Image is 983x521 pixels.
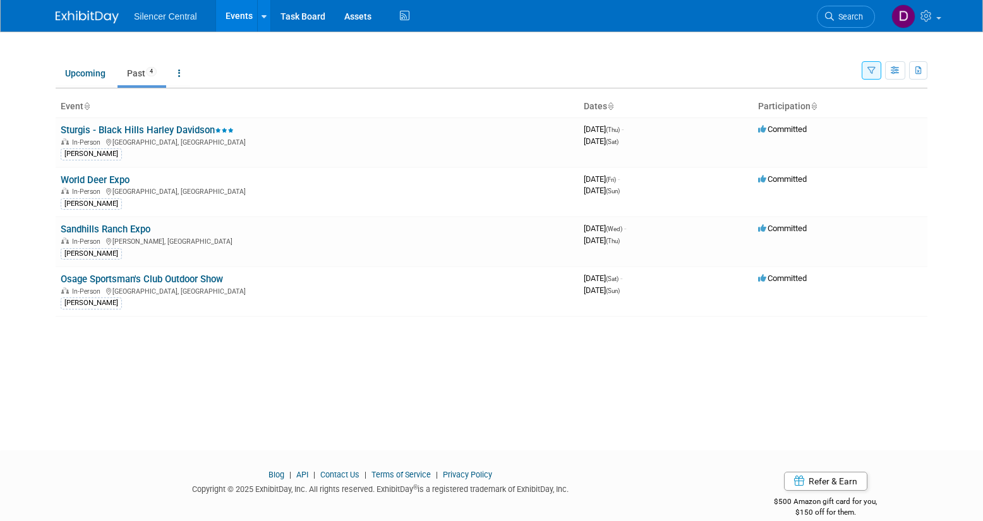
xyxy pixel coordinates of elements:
[753,96,927,117] th: Participation
[268,470,284,479] a: Blog
[61,273,223,285] a: Osage Sportsman's Club Outdoor Show
[72,188,104,196] span: In-Person
[56,481,705,495] div: Copyright © 2025 ExhibitDay, Inc. All rights reserved. ExhibitDay is a registered trademark of Ex...
[584,174,620,184] span: [DATE]
[758,124,807,134] span: Committed
[61,138,69,145] img: In-Person Event
[579,96,753,117] th: Dates
[584,124,624,134] span: [DATE]
[606,237,620,244] span: (Thu)
[817,6,875,28] a: Search
[146,67,157,76] span: 4
[134,11,197,21] span: Silencer Central
[584,186,620,195] span: [DATE]
[620,273,622,283] span: -
[618,174,620,184] span: -
[61,248,122,260] div: [PERSON_NAME]
[61,136,574,147] div: [GEOGRAPHIC_DATA], [GEOGRAPHIC_DATA]
[433,470,441,479] span: |
[61,297,122,309] div: [PERSON_NAME]
[584,224,626,233] span: [DATE]
[724,488,928,517] div: $500 Amazon gift card for you,
[584,273,622,283] span: [DATE]
[784,472,867,491] a: Refer & Earn
[606,188,620,195] span: (Sun)
[56,61,115,85] a: Upcoming
[310,470,318,479] span: |
[61,198,122,210] div: [PERSON_NAME]
[584,236,620,245] span: [DATE]
[320,470,359,479] a: Contact Us
[61,188,69,194] img: In-Person Event
[61,237,69,244] img: In-Person Event
[811,101,817,111] a: Sort by Participation Type
[296,470,308,479] a: API
[606,176,616,183] span: (Fri)
[606,126,620,133] span: (Thu)
[61,124,234,136] a: Sturgis - Black Hills Harley Davidson
[361,470,370,479] span: |
[72,237,104,246] span: In-Person
[413,484,418,491] sup: ®
[606,275,618,282] span: (Sat)
[724,507,928,518] div: $150 off for them.
[606,225,622,232] span: (Wed)
[286,470,294,479] span: |
[118,61,166,85] a: Past4
[607,101,613,111] a: Sort by Start Date
[61,186,574,196] div: [GEOGRAPHIC_DATA], [GEOGRAPHIC_DATA]
[606,138,618,145] span: (Sat)
[584,136,618,146] span: [DATE]
[61,174,130,186] a: World Deer Expo
[758,174,807,184] span: Committed
[606,287,620,294] span: (Sun)
[834,12,863,21] span: Search
[758,224,807,233] span: Committed
[371,470,431,479] a: Terms of Service
[891,4,915,28] img: Dean Woods
[61,287,69,294] img: In-Person Event
[72,138,104,147] span: In-Person
[758,273,807,283] span: Committed
[584,285,620,295] span: [DATE]
[83,101,90,111] a: Sort by Event Name
[56,96,579,117] th: Event
[61,236,574,246] div: [PERSON_NAME], [GEOGRAPHIC_DATA]
[624,224,626,233] span: -
[61,148,122,160] div: [PERSON_NAME]
[443,470,492,479] a: Privacy Policy
[56,11,119,23] img: ExhibitDay
[61,285,574,296] div: [GEOGRAPHIC_DATA], [GEOGRAPHIC_DATA]
[61,224,150,235] a: Sandhills Ranch Expo
[72,287,104,296] span: In-Person
[622,124,624,134] span: -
